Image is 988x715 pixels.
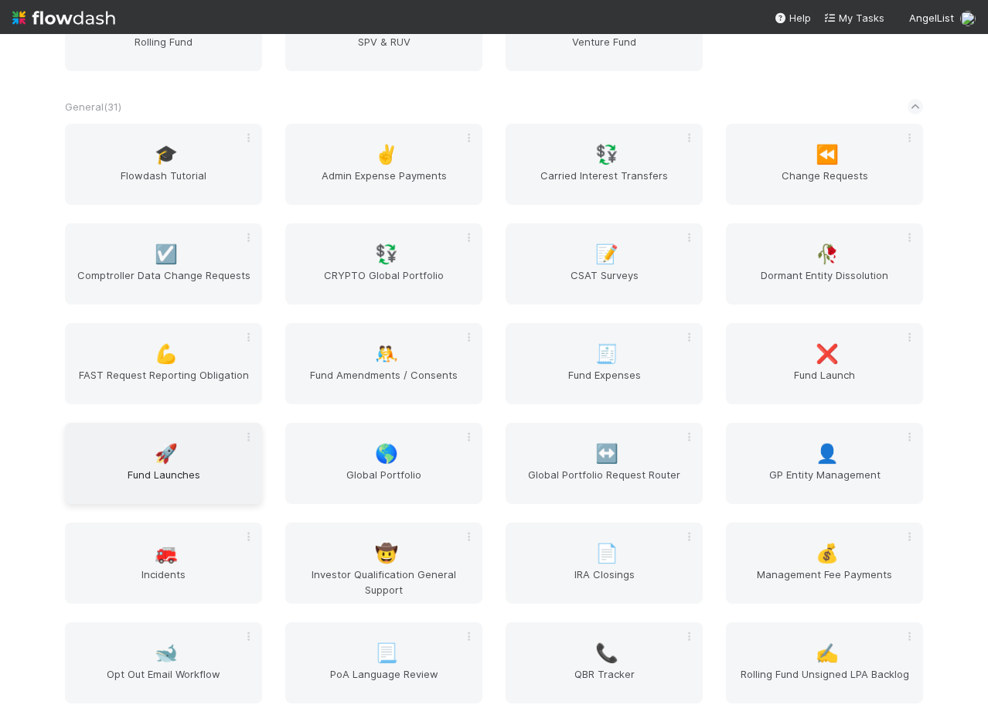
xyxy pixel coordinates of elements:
a: 🤼Fund Amendments / Consents [285,323,482,404]
span: 🚀 [155,444,178,464]
span: Carried Interest Transfers [512,168,697,199]
a: 💪FAST Request Reporting Obligation [65,323,262,404]
a: 🥀Dormant Entity Dissolution [726,223,923,305]
span: 👤 [816,444,839,464]
span: Global Portfolio [291,467,476,498]
a: 🎓Flowdash Tutorial [65,124,262,205]
span: 💪 [155,344,178,364]
a: 📄IRA Closings [506,523,703,604]
a: ☑️Comptroller Data Change Requests [65,223,262,305]
span: ✍️ [816,643,839,663]
a: 👤GP Entity Management [726,423,923,504]
span: 📄 [595,543,618,563]
span: Global Portfolio Request Router [512,467,697,498]
a: My Tasks [823,10,884,26]
span: Fund Expenses [512,367,697,398]
span: Management Fee Payments [732,567,917,598]
span: Comptroller Data Change Requests [71,267,256,298]
a: ⏪Change Requests [726,124,923,205]
a: 🚒Incidents [65,523,262,604]
span: ✌️ [375,145,398,165]
span: Rolling Fund Unsigned LPA Backlog [732,666,917,697]
a: 💱Carried Interest Transfers [506,124,703,205]
div: Help [774,10,811,26]
a: 🌎Global Portfolio [285,423,482,504]
span: Fund Launches [71,467,256,498]
span: 🌎 [375,444,398,464]
span: QBR Tracker [512,666,697,697]
span: Fund Launch [732,367,917,398]
span: My Tasks [823,12,884,24]
span: 🎓 [155,145,178,165]
a: 🐋Opt Out Email Workflow [65,622,262,703]
span: Investor Qualification General Support [291,567,476,598]
span: PoA Language Review [291,666,476,697]
span: 💱 [375,244,398,264]
a: 💰Management Fee Payments [726,523,923,604]
span: Opt Out Email Workflow [71,666,256,697]
a: 💱CRYPTO Global Portfolio [285,223,482,305]
span: General ( 31 ) [65,100,121,113]
span: Change Requests [732,168,917,199]
a: ↔️Global Portfolio Request Router [506,423,703,504]
span: Fund Amendments / Consents [291,367,476,398]
span: SPV & RUV [291,34,476,65]
img: logo-inverted-e16ddd16eac7371096b0.svg [12,5,115,31]
span: Flowdash Tutorial [71,168,256,199]
span: ❌ [816,344,839,364]
span: 📃 [375,643,398,663]
span: 🤼 [375,344,398,364]
span: 💱 [595,145,618,165]
a: ✍️Rolling Fund Unsigned LPA Backlog [726,622,923,703]
a: 📝CSAT Surveys [506,223,703,305]
span: AngelList [909,12,954,24]
span: Rolling Fund [71,34,256,65]
span: 🥀 [816,244,839,264]
a: ❌Fund Launch [726,323,923,404]
span: ☑️ [155,244,178,264]
span: 🐋 [155,643,178,663]
span: GP Entity Management [732,467,917,498]
span: 🤠 [375,543,398,563]
span: 🧾 [595,344,618,364]
a: 🤠Investor Qualification General Support [285,523,482,604]
a: ✌️Admin Expense Payments [285,124,482,205]
span: Dormant Entity Dissolution [732,267,917,298]
a: 🚀Fund Launches [65,423,262,504]
span: 🚒 [155,543,178,563]
span: Venture Fund [512,34,697,65]
a: 📞QBR Tracker [506,622,703,703]
span: ⏪ [816,145,839,165]
span: 📝 [595,244,618,264]
a: 📃PoA Language Review [285,622,482,703]
span: FAST Request Reporting Obligation [71,367,256,398]
span: CRYPTO Global Portfolio [291,267,476,298]
span: Incidents [71,567,256,598]
a: 🧾Fund Expenses [506,323,703,404]
span: ↔️ [595,444,618,464]
img: avatar_18c010e4-930e-4480-823a-7726a265e9dd.png [960,11,976,26]
span: 💰 [816,543,839,563]
span: 📞 [595,643,618,663]
span: Admin Expense Payments [291,168,476,199]
span: CSAT Surveys [512,267,697,298]
span: IRA Closings [512,567,697,598]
